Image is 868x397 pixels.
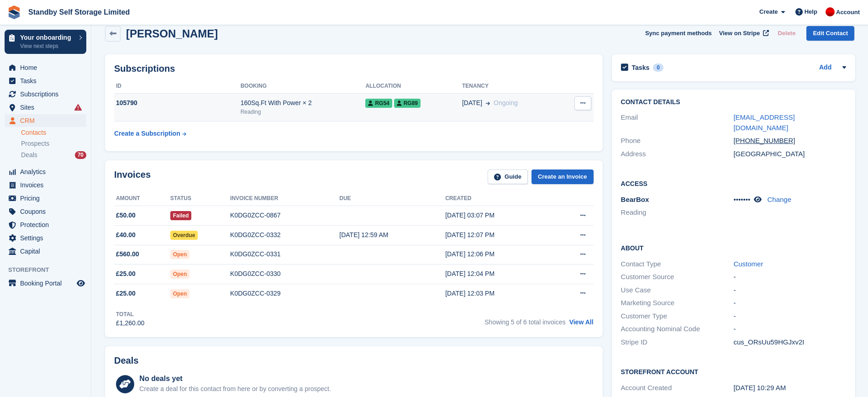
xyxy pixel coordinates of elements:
h2: Tasks [632,64,650,72]
a: Guide [488,169,528,185]
span: Pricing [20,192,75,205]
a: Change [767,196,791,203]
a: menu [5,277,86,290]
span: Help [805,7,817,16]
div: K0DG0ZCC-0332 [230,230,339,240]
a: View All [569,318,594,326]
h2: Subscriptions [114,64,594,74]
span: Failed [170,211,192,220]
a: menu [5,101,86,114]
div: Total [116,310,144,318]
span: ••••••• [733,196,750,203]
li: Reading [621,207,734,218]
h2: [PERSON_NAME] [126,27,218,40]
span: RG54 [365,99,392,108]
div: [DATE] 10:29 AM [733,383,846,393]
div: K0DG0ZCC-0331 [230,249,339,259]
a: menu [5,61,86,74]
span: Tasks [20,74,75,87]
a: Create a Subscription [114,125,186,142]
th: ID [114,79,241,94]
a: menu [5,232,86,244]
div: [DATE] 12:07 PM [445,230,552,240]
div: [DATE] 12:59 AM [339,230,445,240]
div: Customer Type [621,311,734,322]
a: Preview store [75,278,86,289]
a: menu [5,205,86,218]
div: Stripe ID [621,337,734,348]
button: Sync payment methods [645,26,712,41]
div: - [733,311,846,322]
div: Phone [621,136,734,146]
div: - [733,272,846,282]
th: Amount [114,191,170,206]
th: Tenancy [462,79,560,94]
a: Your onboarding View next steps [5,30,86,54]
span: RG89 [394,99,421,108]
img: stora-icon-8386f47178a22dfd0bd8f6a31ec36ba5ce8667c1dd55bd0f319d3a0aa187defe.svg [7,5,21,19]
i: Smart entry sync failures have occurred [74,104,82,111]
div: Reading [241,108,366,116]
a: menu [5,114,86,127]
button: Delete [774,26,799,41]
th: Due [339,191,445,206]
h2: Deals [114,355,138,366]
span: Analytics [20,165,75,178]
div: [DATE] 12:04 PM [445,269,552,279]
span: Capital [20,245,75,258]
a: [PHONE_NUMBER] [733,137,803,144]
div: Customer Source [621,272,734,282]
a: Customer [733,260,763,268]
span: Open [170,289,190,298]
span: Storefront [8,265,91,275]
div: Email [621,112,734,133]
th: Allocation [365,79,462,94]
div: No deals yet [139,373,331,384]
a: menu [5,218,86,231]
span: Account [836,8,860,17]
div: [GEOGRAPHIC_DATA] [733,149,846,159]
span: £40.00 [116,230,136,240]
span: Overdue [170,231,198,240]
span: Subscriptions [20,88,75,101]
h2: Invoices [114,169,151,185]
span: Coupons [20,205,75,218]
h2: Access [621,179,847,188]
div: Contact Type [621,259,734,270]
a: Add [819,63,831,73]
a: Contacts [21,128,86,137]
th: Created [445,191,552,206]
a: View on Stripe [715,26,771,41]
div: Accounting Nominal Code [621,324,734,334]
h2: Contact Details [621,99,847,106]
div: K0DG0ZCC-0867 [230,211,339,220]
span: CRM [20,114,75,127]
span: Protection [20,218,75,231]
span: Create [759,7,778,16]
h2: About [621,243,847,252]
div: K0DG0ZCC-0329 [230,289,339,298]
div: 0 [653,64,663,72]
div: [DATE] 12:06 PM [445,249,552,259]
span: Ongoing [494,99,518,106]
span: Invoices [20,179,75,191]
p: Your onboarding [20,34,74,41]
a: menu [5,74,86,87]
span: Settings [20,232,75,244]
th: Status [170,191,230,206]
div: K0DG0ZCC-0330 [230,269,339,279]
div: - [733,285,846,296]
div: 70 [75,151,86,159]
div: Create a Subscription [114,129,180,138]
div: Address [621,149,734,159]
a: menu [5,165,86,178]
span: £25.00 [116,289,136,298]
div: £1,260.00 [116,318,144,328]
span: View on Stripe [719,29,760,38]
div: Account Created [621,383,734,393]
span: £50.00 [116,211,136,220]
div: [DATE] 12:03 PM [445,289,552,298]
p: View next steps [20,42,74,50]
div: Marketing Source [621,298,734,308]
div: 105790 [114,98,241,108]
